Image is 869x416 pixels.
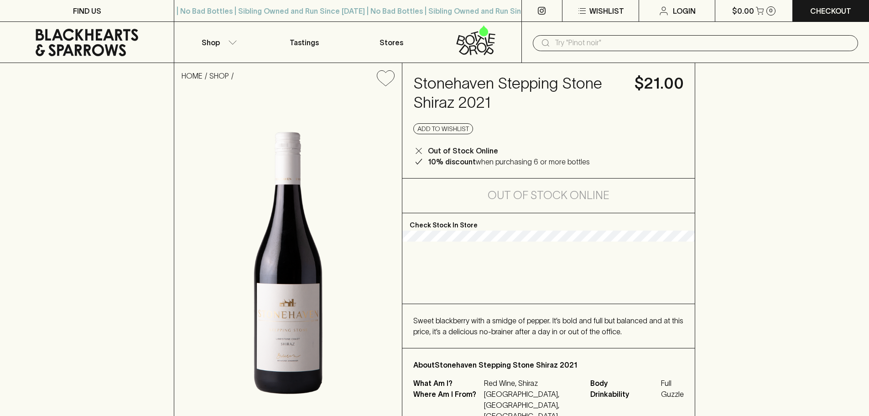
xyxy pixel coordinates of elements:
[428,156,590,167] p: when purchasing 6 or more bottles
[555,36,851,50] input: Try "Pinot noir"
[174,22,261,63] button: Shop
[373,67,398,90] button: Add to wishlist
[589,5,624,16] p: Wishlist
[413,316,683,336] span: Sweet blackberry with a smidge of pepper. It’s bold and full but balanced and at this price, it’s...
[428,145,498,156] p: Out of Stock Online
[484,378,579,389] p: Red Wine, Shiraz
[661,389,684,400] span: Guzzle
[635,74,684,93] h4: $21.00
[732,5,754,16] p: $0.00
[769,8,773,13] p: 0
[413,378,482,389] p: What Am I?
[661,378,684,389] span: Full
[590,378,659,389] span: Body
[402,213,695,231] p: Check Stock In Store
[290,37,319,48] p: Tastings
[413,74,624,112] h4: Stonehaven Stepping Stone Shiraz 2021
[261,22,348,63] a: Tastings
[380,37,403,48] p: Stores
[348,22,435,63] a: Stores
[413,123,473,134] button: Add to wishlist
[413,359,684,370] p: About Stonehaven Stepping Stone Shiraz 2021
[209,72,229,80] a: SHOP
[590,389,659,400] span: Drinkability
[428,158,476,166] b: 10% discount
[810,5,851,16] p: Checkout
[202,37,220,48] p: Shop
[673,5,696,16] p: Login
[73,5,101,16] p: FIND US
[182,72,203,80] a: HOME
[488,188,609,203] h5: Out of Stock Online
